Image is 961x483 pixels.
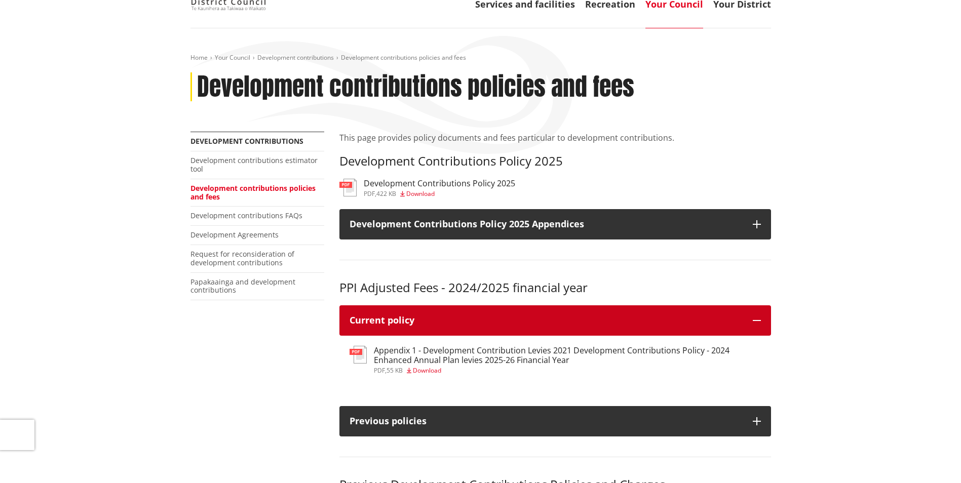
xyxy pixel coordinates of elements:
span: 422 KB [376,189,396,198]
div: , [374,368,761,374]
a: Development contributions [257,53,334,62]
span: Download [406,189,435,198]
div: , [364,191,515,197]
div: Current policy [350,315,743,326]
a: Development contributions FAQs [190,211,302,220]
h3: Development Contributions Policy 2025 [339,154,771,169]
span: 55 KB [387,366,403,375]
h3: PPI Adjusted Fees - 2024/2025 financial year [339,280,771,295]
img: document-pdf.svg [339,179,357,196]
a: Development contributions estimator tool [190,155,318,174]
a: Papakaainga and development contributions [190,277,295,295]
div: Previous policies [350,416,743,426]
a: Appendix 1 - Development Contribution Levies 2021 Development Contributions Policy - 2024 Enhance... [350,346,761,374]
span: Download [413,366,441,375]
span: Development contributions policies and fees [341,53,466,62]
span: pdf [374,366,385,375]
a: Request for reconsideration of development contributions [190,249,294,267]
button: Current policy [339,305,771,336]
a: Development Agreements [190,230,279,239]
button: Development Contributions Policy 2025 Appendices [339,209,771,239]
p: This page provides policy documents and fees particular to development contributions. [339,132,771,144]
h1: Development contributions policies and fees [197,72,634,102]
a: Home [190,53,208,62]
iframe: Messenger Launcher [914,440,951,477]
nav: breadcrumb [190,54,771,62]
h3: Development Contributions Policy 2025 Appendices [350,219,743,229]
h3: Appendix 1 - Development Contribution Levies 2021 Development Contributions Policy - 2024 Enhance... [374,346,761,365]
img: document-pdf.svg [350,346,367,364]
a: Your Council [215,53,250,62]
h3: Development Contributions Policy 2025 [364,179,515,188]
a: Development contributions policies and fees [190,183,316,202]
a: Development contributions [190,136,303,146]
span: pdf [364,189,375,198]
button: Previous policies [339,406,771,436]
a: Development Contributions Policy 2025 pdf,422 KB Download [339,179,515,197]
